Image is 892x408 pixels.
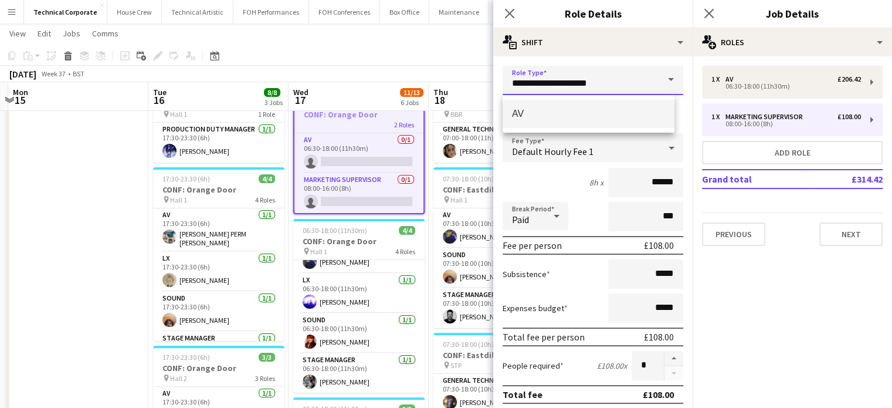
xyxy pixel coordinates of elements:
span: 1 Role [258,110,275,119]
span: Thu [433,87,448,97]
span: 4/4 [399,226,415,235]
app-job-card: 06:30-18:00 (11h30m)4/4CONF: Orange Door Hall 14 RolesAV1/106:30-18:00 (11h30m)[PERSON_NAME]LX1/1... [293,219,425,393]
div: 3 Jobs [264,98,283,107]
span: 2 Roles [394,120,414,129]
app-card-role: AV0/106:30-18:00 (11h30m) [294,133,423,173]
span: BBR [450,110,462,119]
span: Comms [92,28,118,39]
span: 4 Roles [395,247,415,256]
span: 3 Roles [255,374,275,383]
span: Tue [153,87,167,97]
h3: CONF: Eastdil [433,350,565,360]
app-card-role: LX1/106:30-18:00 (11h30m)[PERSON_NAME] [293,274,425,313]
h3: Role Details [493,6,693,21]
div: [DATE] [9,68,36,80]
label: Subsistence [503,269,550,279]
span: Default Hourly Fee 1 [512,146,593,157]
span: Paid [512,214,529,225]
button: Technical Corporate [24,1,107,23]
span: Wed [293,87,308,97]
div: BST [73,69,84,78]
div: 07:00-18:00 (11h)1/1CONF: Macmillan Publishers BBR1 RoleGeneral Technician1/107:00-18:00 (11h)[PE... [433,82,565,163]
a: View [5,26,30,41]
div: Fee per person [503,240,562,251]
span: Hall 2 [170,374,187,383]
div: £206.42 [837,75,861,83]
a: Comms [87,26,123,41]
h3: CONF: Eastdil [433,184,565,195]
div: £108.00 [643,389,674,400]
span: View [9,28,26,39]
div: 8h x [589,177,603,188]
app-job-card: Draft06:30-18:00 (11h30m)0/2CONF: Orange Door2 RolesAV0/106:30-18:00 (11h30m) Marketing Superviso... [293,82,425,214]
button: House Crew [107,1,162,23]
app-card-role: Sound1/107:30-18:00 (10h30m)[PERSON_NAME] [433,248,565,288]
app-card-role: Stage Manager1/107:30-18:00 (10h30m)[PERSON_NAME] [433,288,565,328]
button: Next [819,222,883,246]
button: Increase [664,351,683,366]
app-job-card: 07:30-18:00 (10h30m)3/3CONF: Eastdil Hall 13 RolesAV1/107:30-18:00 (10h30m)[PERSON_NAME]Sound1/10... [433,167,565,328]
span: 06:30-18:00 (11h30m) [303,226,367,235]
span: Hall 1 [170,195,187,204]
div: Total fee per person [503,331,585,343]
app-job-card: 17:30-23:30 (6h)4/4CONF: Orange Door Hall 14 RolesAV1/117:30-23:30 (6h)[PERSON_NAME] PERM [PERSON... [153,167,284,341]
div: 1 x [711,113,725,121]
app-card-role: Sound1/106:30-18:00 (11h30m)[PERSON_NAME] [293,313,425,353]
label: Expenses budget [503,303,568,313]
div: Shift [493,28,693,56]
span: 07:30-18:00 (10h30m) [443,174,507,183]
div: Total fee [503,389,542,400]
span: 11/13 [400,88,423,97]
span: 18 [432,93,448,107]
span: Hall 1 [170,110,187,119]
span: 16 [151,93,167,107]
span: Edit [38,28,51,39]
div: £108.00 [837,113,861,121]
span: 15 [11,93,28,107]
app-card-role: LX1/117:30-23:30 (6h)[PERSON_NAME] [153,252,284,292]
button: FOH Conferences [309,1,380,23]
div: £108.00 [644,240,674,251]
app-card-role: Stage Manager1/106:30-18:00 (11h30m)[PERSON_NAME] [293,353,425,393]
app-card-role: Marketing Supervisor0/108:00-16:00 (8h) [294,173,423,213]
span: 4 Roles [255,195,275,204]
span: Jobs [63,28,80,39]
h3: CONF: Orange Door [153,363,284,373]
app-card-role: AV1/107:30-18:00 (10h30m)[PERSON_NAME] [433,208,565,248]
button: Box Office [380,1,429,23]
span: Week 37 [39,69,68,78]
div: £108.00 x [597,360,627,371]
span: 17:30-23:30 (6h) [162,174,210,183]
div: AV [725,75,738,83]
app-card-role: Sound1/117:30-23:30 (6h)[PERSON_NAME] [153,292,284,332]
span: 4/4 [259,174,275,183]
app-card-role: General Technician1/107:00-18:00 (11h)[PERSON_NAME] [433,123,565,163]
div: 1 x [711,75,725,83]
div: 08:00-16:00 (8h) [711,121,861,127]
app-card-role: AV1/117:30-23:30 (6h)[PERSON_NAME] PERM [PERSON_NAME] [153,208,284,252]
td: £314.42 [813,170,883,188]
span: Hall 1 [450,195,467,204]
div: 06:30-18:00 (11h30m) [711,83,861,89]
div: £108.00 [644,331,674,343]
span: 07:30-18:00 (10h30m) [443,340,507,349]
button: FOH Performances [233,1,309,23]
label: People required [503,360,564,371]
app-job-card: 17:30-23:30 (6h)1/1CONF: Orange Door G/I Hall 11 RoleProduction Duty Manager1/117:30-23:30 (6h)[P... [153,82,284,163]
h3: Job Details [693,6,892,21]
app-card-role: Stage Manager1/1 [153,332,284,372]
h3: CONF: Orange Door [153,184,284,195]
button: Maintenance [429,1,489,23]
button: Previous [702,222,765,246]
button: Add role [702,141,883,164]
span: 17 [291,93,308,107]
h3: CONF: Orange Door [294,109,423,120]
div: Roles [693,28,892,56]
app-card-role: Production Duty Manager1/117:30-23:30 (6h)[PERSON_NAME] [153,123,284,163]
div: Marketing Supervisor [725,113,808,121]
